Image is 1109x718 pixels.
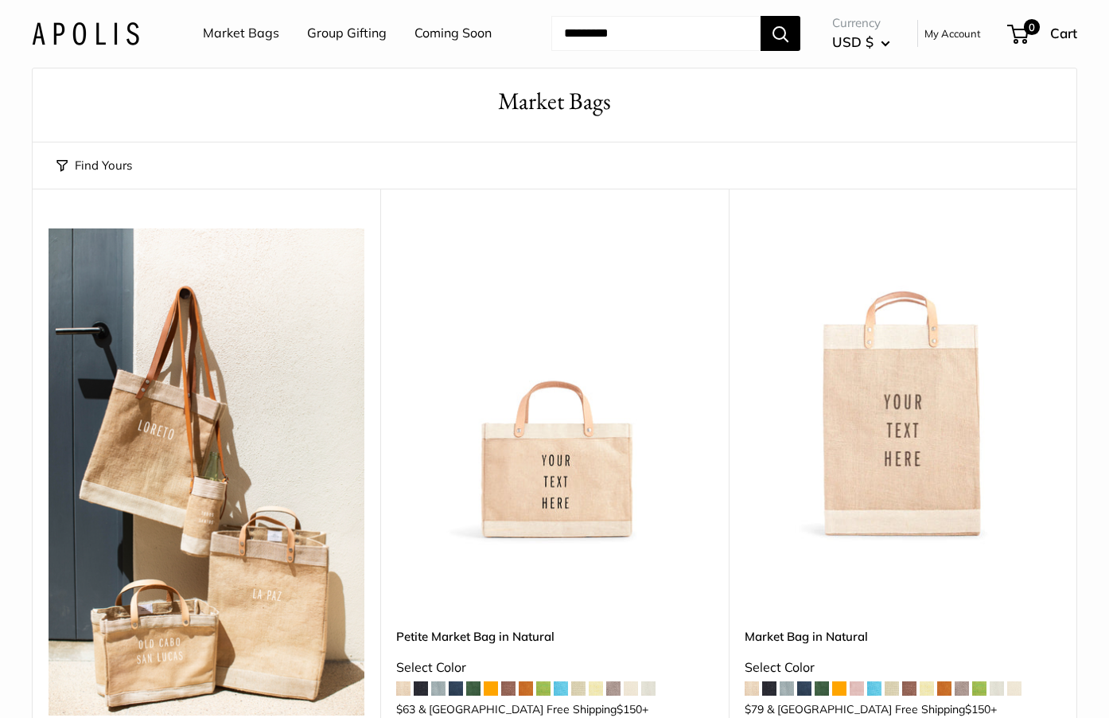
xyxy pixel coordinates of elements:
button: Find Yours [56,154,132,177]
span: 0 [1024,19,1040,35]
a: Petite Market Bag in Natural [396,627,712,646]
span: Cart [1050,25,1077,41]
span: $150 [965,702,990,716]
a: 0 Cart [1009,21,1077,46]
img: Petite Market Bag in Natural [396,228,712,544]
img: Apolis [32,21,139,45]
span: USD $ [832,33,874,50]
span: $150 [617,702,642,716]
h1: Market Bags [56,84,1053,119]
span: Currency [832,12,890,34]
span: & [GEOGRAPHIC_DATA] Free Shipping + [767,704,997,715]
a: Group Gifting [307,21,387,45]
a: Petite Market Bag in Naturaldescription_Effortless style that elevates every moment [396,228,712,544]
input: Search... [551,16,761,51]
div: Select Color [396,656,712,680]
a: Market Bag in Natural [745,627,1060,646]
span: $63 [396,702,415,716]
button: USD $ [832,29,890,55]
span: $79 [745,702,764,716]
a: My Account [924,24,981,43]
img: Our summer collection was captured in Todos Santos, where time slows down and color pops. [49,228,364,716]
img: Market Bag in Natural [745,228,1060,544]
span: & [GEOGRAPHIC_DATA] Free Shipping + [418,704,648,715]
a: Market Bag in NaturalMarket Bag in Natural [745,228,1060,544]
a: Coming Soon [414,21,492,45]
div: Select Color [745,656,1060,680]
a: Market Bags [203,21,279,45]
button: Search [761,16,800,51]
